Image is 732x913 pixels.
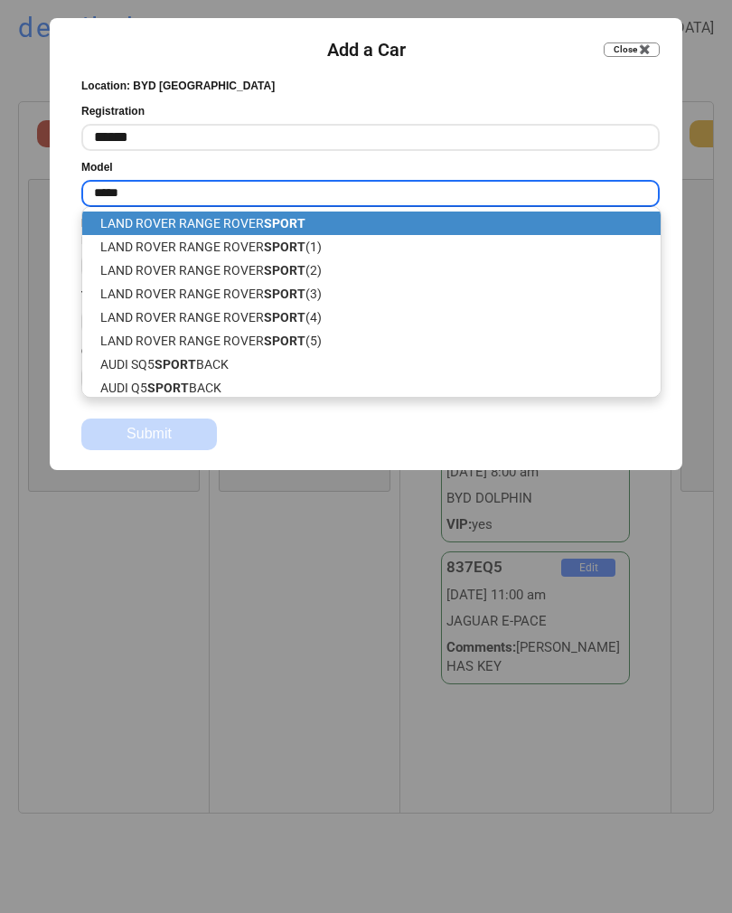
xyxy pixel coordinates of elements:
p: LAND ROVER RANGE ROVER (4) [82,306,661,329]
p: LAND ROVER RANGE ROVER (3) [82,282,661,306]
strong: SPORT [155,357,196,372]
strong: SPORT [264,263,305,278]
div: Registration [81,104,145,119]
strong: SPORT [264,334,305,348]
button: Close ✖️ [604,42,660,57]
div: Add a Car [327,37,406,62]
strong: SPORT [147,381,189,395]
p: AUDI Q5 BACK [82,376,661,400]
div: Model [81,160,113,175]
div: Location: BYD [GEOGRAPHIC_DATA] [81,79,275,94]
strong: SPORT [264,287,305,301]
strong: SPORT [264,310,305,325]
p: LAND ROVER RANGE ROVER (2) [82,259,661,282]
strong: SPORT [264,240,305,254]
p: LAND ROVER RANGE ROVER (5) [82,329,661,353]
p: AUDI SQ5 BACK [82,353,661,376]
strong: SPORT [264,216,305,231]
button: Submit [81,419,217,450]
p: LAND ROVER RANGE ROVER [82,212,661,235]
p: LAND ROVER RANGE ROVER (1) [82,235,661,259]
